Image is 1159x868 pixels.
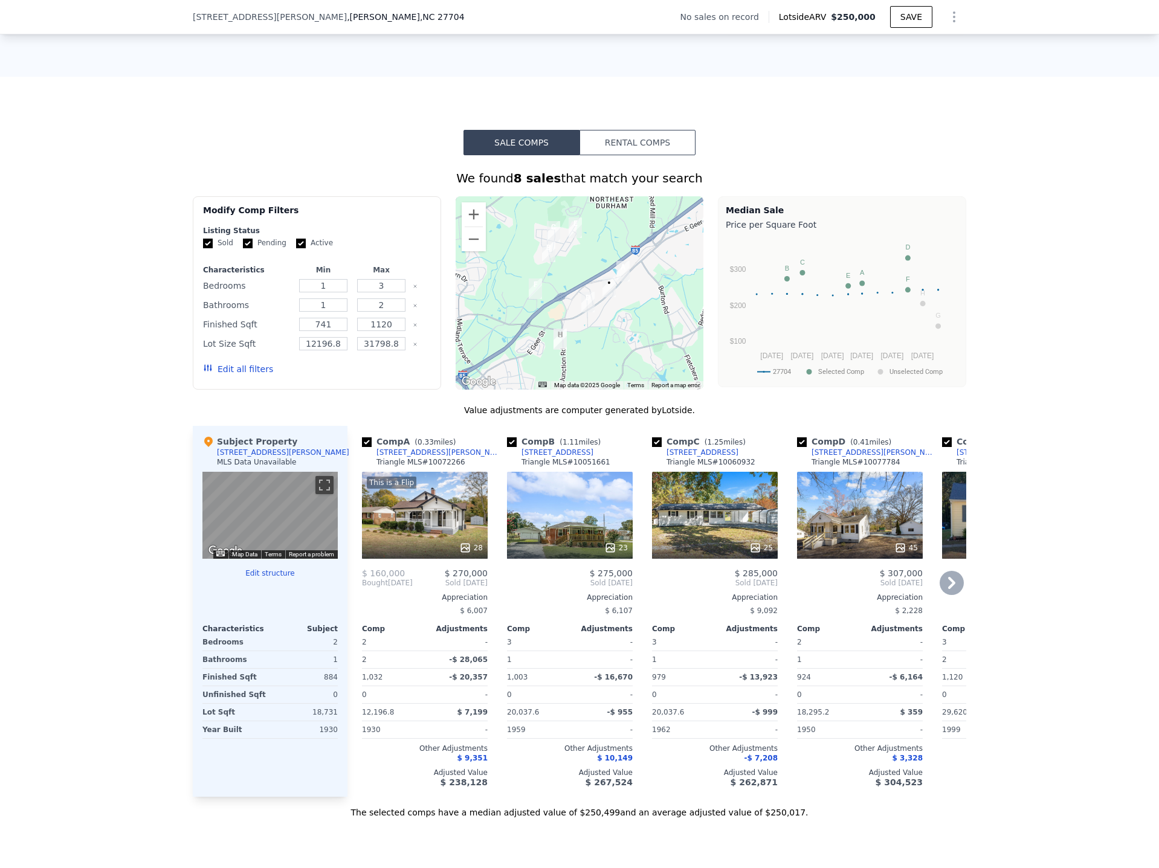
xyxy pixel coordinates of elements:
[652,744,778,753] div: Other Adjustments
[652,690,657,699] span: 0
[355,265,408,275] div: Max
[449,673,488,681] span: -$ 20,357
[862,686,923,703] div: -
[362,593,488,602] div: Appreciation
[797,651,857,668] div: 1
[362,624,425,634] div: Comp
[507,651,567,668] div: 1
[797,578,923,588] span: Sold [DATE]
[744,754,778,762] span: -$ 7,208
[243,239,253,248] input: Pending
[203,226,431,236] div: Listing Status
[193,170,966,187] div: We found that match your search
[957,448,1028,457] div: [STREET_ADDRESS]
[203,363,273,375] button: Edit all filters
[413,303,418,308] button: Clear
[594,673,633,681] span: -$ 16,670
[273,721,338,738] div: 1930
[821,352,844,360] text: [DATE]
[862,721,923,738] div: -
[957,457,1045,467] div: Triangle MLS # 10062348
[202,669,268,686] div: Finished Sqft
[203,316,292,333] div: Finished Sqft
[894,542,918,554] div: 45
[797,768,923,777] div: Adjusted Value
[569,217,582,238] div: 2922 Cadillac Ave
[717,721,778,738] div: -
[542,242,555,262] div: 2505 Davie Dr
[273,686,338,703] div: 0
[890,6,932,28] button: SAVE
[362,448,502,457] a: [STREET_ADDRESS][PERSON_NAME]
[563,438,579,446] span: 1.11
[202,436,297,448] div: Subject Property
[726,233,958,384] svg: A chart.
[739,673,778,681] span: -$ 13,923
[800,259,805,266] text: C
[362,673,383,681] span: 1,032
[726,204,958,216] div: Median Sale
[862,634,923,651] div: -
[652,578,778,588] span: Sold [DATE]
[462,202,486,227] button: Zoom in
[942,673,963,681] span: 1,120
[831,12,876,22] span: $250,000
[853,438,870,446] span: 0.41
[376,457,465,467] div: Triangle MLS # 10072266
[616,261,630,281] div: 2924 E Geer St
[203,239,213,248] input: Sold
[273,669,338,686] div: 884
[942,593,1068,602] div: Appreciation
[750,606,778,615] span: $ 9,092
[347,11,464,23] span: , [PERSON_NAME]
[243,238,286,248] label: Pending
[590,568,633,578] span: $ 275,000
[812,457,900,467] div: Triangle MLS # 10077784
[297,265,350,275] div: Min
[715,624,778,634] div: Adjustments
[752,708,778,716] span: -$ 999
[779,11,831,23] span: Lotside ARV
[538,382,547,387] button: Keyboard shortcuts
[217,457,297,467] div: MLS Data Unavailable
[730,337,746,346] text: $100
[289,551,334,558] a: Report a problem
[507,578,633,588] span: Sold [DATE]
[942,721,1002,738] div: 1999
[554,329,567,349] div: 1219 Junction Rd
[667,457,755,467] div: Triangle MLS # 10060932
[202,472,338,559] div: Street View
[427,721,488,738] div: -
[797,624,860,634] div: Comp
[362,744,488,753] div: Other Adjustments
[514,171,561,185] strong: 8 sales
[707,438,723,446] span: 1.25
[797,593,923,602] div: Appreciation
[203,297,292,313] div: Bathrooms
[900,708,923,716] span: $ 359
[652,436,751,448] div: Comp C
[554,382,620,388] span: Map data ©2025 Google
[202,721,268,738] div: Year Built
[362,651,422,668] div: 2
[449,655,488,664] span: -$ 28,065
[893,754,923,762] span: $ 3,328
[205,543,245,559] a: Open this area in Google Maps (opens a new window)
[507,744,633,753] div: Other Adjustments
[202,634,268,651] div: Bedrooms
[717,651,778,668] div: -
[862,651,923,668] div: -
[441,777,488,787] span: $ 238,128
[607,708,633,716] span: -$ 955
[202,472,338,559] div: Map
[790,352,813,360] text: [DATE]
[427,686,488,703] div: -
[880,568,923,578] span: $ 307,000
[457,754,488,762] span: $ 9,351
[717,686,778,703] div: -
[376,448,502,457] div: [STREET_ADDRESS][PERSON_NAME]
[942,690,947,699] span: 0
[581,292,595,312] div: 2504 E Geer St
[273,704,338,721] div: 18,731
